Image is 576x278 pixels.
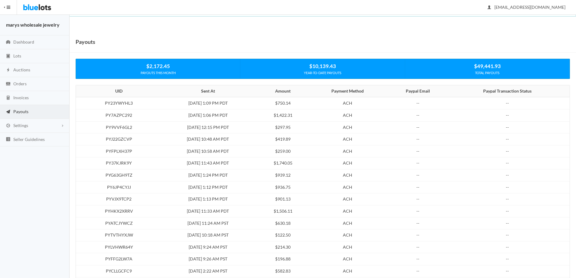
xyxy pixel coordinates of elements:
[449,145,570,157] td: --
[308,193,387,205] td: ACH
[258,85,308,97] th: Amount
[13,95,29,100] span: Invoices
[5,40,11,45] ion-icon: speedometer
[387,157,449,169] td: --
[449,181,570,193] td: --
[449,265,570,277] td: --
[308,85,387,97] th: Payment Method
[387,193,449,205] td: --
[5,81,11,87] ion-icon: cash
[13,67,30,72] span: Auctions
[449,121,570,133] td: --
[449,217,570,229] td: --
[449,205,570,217] td: --
[486,5,492,11] ion-icon: person
[258,265,308,277] td: $582.83
[258,181,308,193] td: $936.75
[76,193,158,205] td: PYVJX9TCP2
[5,54,11,59] ion-icon: clipboard
[6,22,60,28] strong: marys wholesale jewelry
[258,193,308,205] td: $901.13
[158,157,258,169] td: [DATE] 11:43 AM PDT
[449,97,570,109] td: --
[158,121,258,133] td: [DATE] 12:15 PM PDT
[76,181,158,193] td: PY6JP4CYJJ
[158,205,258,217] td: [DATE] 11:33 AM PDT
[449,229,570,241] td: --
[387,133,449,146] td: --
[258,253,308,265] td: $196.88
[76,205,158,217] td: PYHKX2XRRV
[76,85,158,97] th: UID
[158,229,258,241] td: [DATE] 10:18 AM PST
[309,63,336,69] strong: $10,139.43
[387,265,449,277] td: --
[449,169,570,182] td: --
[308,121,387,133] td: ACH
[158,85,258,97] th: Sent At
[308,181,387,193] td: ACH
[5,137,11,142] ion-icon: list box
[258,110,308,122] td: $1,422.31
[258,169,308,182] td: $939.12
[76,121,158,133] td: PY9VVF6GL2
[449,253,570,265] td: --
[146,63,170,69] strong: $2,172.45
[158,241,258,253] td: [DATE] 9:24 AM PST
[387,110,449,122] td: --
[258,97,308,109] td: $750.14
[258,145,308,157] td: $259.00
[76,253,158,265] td: PYFFG2LW7A
[308,265,387,277] td: ACH
[258,157,308,169] td: $1,740.05
[308,169,387,182] td: ACH
[76,229,158,241] td: PYTVTHYXJW
[258,229,308,241] td: $122.50
[76,110,158,122] td: PY7AZPC292
[158,97,258,109] td: [DATE] 1:09 PM PDT
[308,157,387,169] td: ACH
[258,217,308,229] td: $630.18
[13,109,28,114] span: Payouts
[158,265,258,277] td: [DATE] 2:22 AM PST
[387,97,449,109] td: --
[405,70,570,76] div: TOTAL PAYOUTS
[258,121,308,133] td: $297.95
[76,157,158,169] td: PY37KJRK9Y
[158,110,258,122] td: [DATE] 1:06 PM PDT
[308,133,387,146] td: ACH
[474,63,501,69] strong: $49,441.93
[158,181,258,193] td: [DATE] 1:12 PM PDT
[76,37,95,46] h1: Payouts
[308,217,387,229] td: ACH
[308,145,387,157] td: ACH
[76,265,158,277] td: PYCLLGCFC9
[158,253,258,265] td: [DATE] 9:26 AM PST
[13,137,45,142] span: Seller Guidelines
[5,123,11,129] ion-icon: cog
[387,169,449,182] td: --
[158,145,258,157] td: [DATE] 10:58 AM PDT
[13,81,27,86] span: Orders
[308,241,387,253] td: ACH
[387,229,449,241] td: --
[258,241,308,253] td: $214.30
[449,110,570,122] td: --
[76,241,158,253] td: PYLVHWR64Y
[76,70,240,76] div: PAYOUTS THIS MONTH
[308,229,387,241] td: ACH
[387,217,449,229] td: --
[387,181,449,193] td: --
[13,123,28,128] span: Settings
[5,95,11,101] ion-icon: calculator
[258,133,308,146] td: $419.89
[449,241,570,253] td: --
[308,205,387,217] td: ACH
[387,241,449,253] td: --
[488,5,565,10] span: [EMAIL_ADDRESS][DOMAIN_NAME]
[258,205,308,217] td: $1,506.11
[308,253,387,265] td: ACH
[158,133,258,146] td: [DATE] 10:48 AM PDT
[449,193,570,205] td: --
[387,85,449,97] th: Paypal Email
